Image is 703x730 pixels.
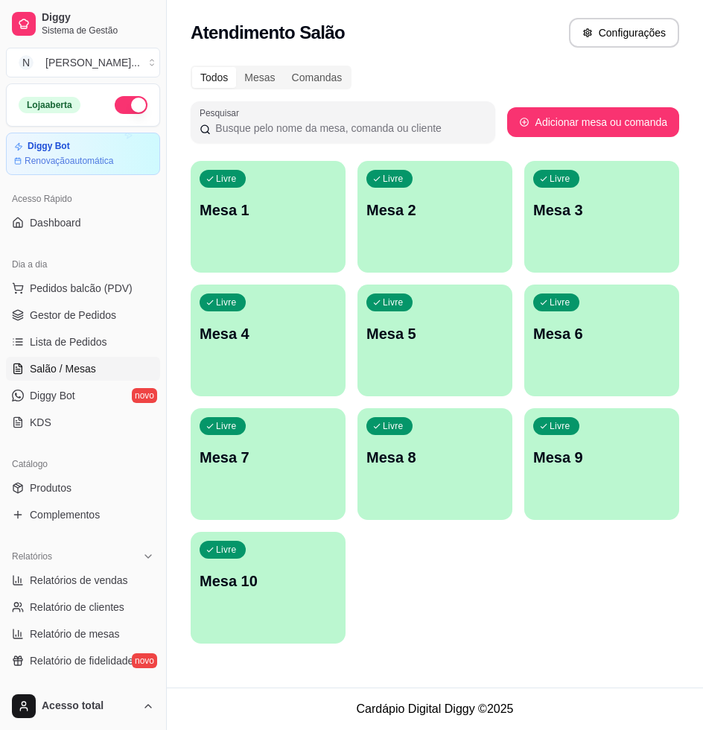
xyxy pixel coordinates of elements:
a: Complementos [6,503,160,527]
span: Relatório de clientes [30,600,124,615]
p: Livre [550,420,570,432]
button: LivreMesa 8 [357,408,512,520]
p: Livre [383,420,404,432]
a: Diggy Botnovo [6,384,160,407]
p: Livre [216,544,237,556]
span: Dashboard [30,215,81,230]
a: Relatórios de vendas [6,568,160,592]
span: KDS [30,415,51,430]
button: LivreMesa 10 [191,532,346,644]
button: LivreMesa 5 [357,285,512,396]
button: LivreMesa 4 [191,285,346,396]
p: Mesa 5 [366,323,503,344]
footer: Cardápio Digital Diggy © 2025 [167,688,703,730]
a: Relatório de clientes [6,595,160,619]
span: Relatórios de vendas [30,573,128,588]
a: Lista de Pedidos [6,330,160,354]
button: LivreMesa 6 [524,285,679,396]
div: [PERSON_NAME] ... [45,55,140,70]
div: Acesso Rápido [6,187,160,211]
div: Loja aberta [19,97,80,113]
p: Mesa 6 [533,323,670,344]
a: Dashboard [6,211,160,235]
button: LivreMesa 3 [524,161,679,273]
p: Livre [383,173,404,185]
p: Mesa 1 [200,200,337,220]
button: Configurações [569,18,679,48]
span: Relatórios [12,550,52,562]
button: LivreMesa 1 [191,161,346,273]
span: Acesso total [42,699,136,713]
span: Sistema de Gestão [42,25,154,36]
span: Diggy Bot [30,388,75,403]
p: Livre [216,420,237,432]
article: Diggy Bot [28,141,70,152]
span: Lista de Pedidos [30,334,107,349]
button: Adicionar mesa ou comanda [507,107,679,137]
article: Renovação automática [25,155,113,167]
span: Gestor de Pedidos [30,308,116,323]
button: Acesso total [6,688,160,724]
span: Pedidos balcão (PDV) [30,281,133,296]
label: Pesquisar [200,107,244,119]
p: Livre [550,173,570,185]
a: Gestor de Pedidos [6,303,160,327]
div: Mesas [236,67,283,88]
p: Mesa 8 [366,447,503,468]
span: Diggy [42,11,154,25]
p: Mesa 9 [533,447,670,468]
p: Mesa 3 [533,200,670,220]
p: Livre [216,296,237,308]
a: Relatório de mesas [6,622,160,646]
button: Pedidos balcão (PDV) [6,276,160,300]
p: Mesa 4 [200,323,337,344]
p: Mesa 2 [366,200,503,220]
div: Dia a dia [6,253,160,276]
button: LivreMesa 9 [524,408,679,520]
input: Pesquisar [211,121,486,136]
a: DiggySistema de Gestão [6,6,160,42]
span: Salão / Mesas [30,361,96,376]
p: Mesa 10 [200,571,337,591]
p: Livre [550,296,570,308]
div: Comandas [284,67,351,88]
button: Alterar Status [115,96,147,114]
div: Todos [192,67,236,88]
a: Relatório de fidelidadenovo [6,649,160,673]
span: Complementos [30,507,100,522]
span: N [19,55,34,70]
button: LivreMesa 7 [191,408,346,520]
h2: Atendimento Salão [191,21,345,45]
span: Relatório de mesas [30,626,120,641]
span: Relatório de fidelidade [30,653,133,668]
a: Produtos [6,476,160,500]
a: KDS [6,410,160,434]
p: Livre [383,296,404,308]
p: Mesa 7 [200,447,337,468]
a: Salão / Mesas [6,357,160,381]
button: Select a team [6,48,160,77]
span: Produtos [30,480,71,495]
div: Catálogo [6,452,160,476]
button: LivreMesa 2 [357,161,512,273]
p: Livre [216,173,237,185]
a: Diggy BotRenovaçãoautomática [6,133,160,175]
